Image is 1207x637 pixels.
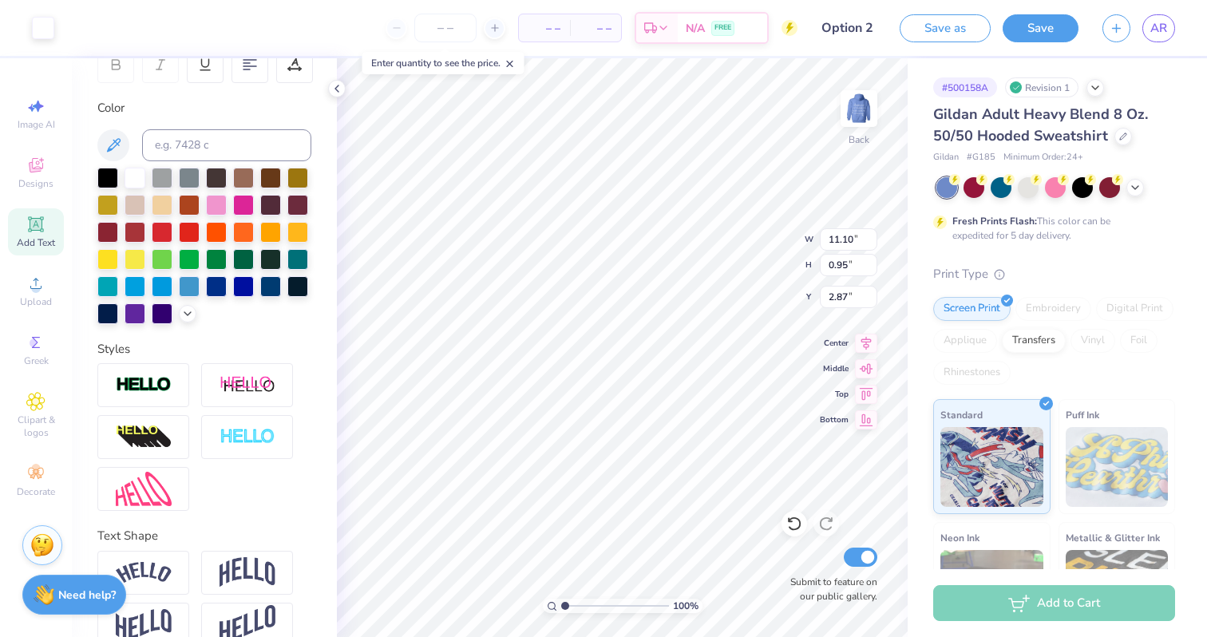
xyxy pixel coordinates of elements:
span: Image AI [18,118,55,131]
img: Free Distort [116,472,172,506]
span: AR [1150,19,1167,38]
img: Back [843,93,875,125]
div: Rhinestones [933,361,1011,385]
span: # G185 [967,151,995,164]
div: Revision 1 [1005,77,1078,97]
span: Gildan [933,151,959,164]
input: e.g. 7428 c [142,129,311,161]
div: Color [97,99,311,117]
div: Foil [1120,329,1158,353]
span: N/A [686,20,705,37]
a: AR [1142,14,1175,42]
span: Designs [18,177,53,190]
button: Save [1003,14,1078,42]
strong: Fresh Prints Flash: [952,215,1037,227]
div: Transfers [1002,329,1066,353]
img: Metallic & Glitter Ink [1066,550,1169,630]
div: Styles [97,340,311,358]
label: Submit to feature on our public gallery. [782,575,877,603]
div: Back [849,133,869,147]
img: Puff Ink [1066,427,1169,507]
img: Stroke [116,376,172,394]
span: Upload [20,295,52,308]
span: Clipart & logos [8,413,64,439]
div: # 500158A [933,77,997,97]
img: Neon Ink [940,550,1043,630]
span: Decorate [17,485,55,498]
img: 3d Illusion [116,425,172,450]
span: Minimum Order: 24 + [1003,151,1083,164]
span: Add Text [17,236,55,249]
span: Neon Ink [940,529,979,546]
div: Text Shape [97,527,311,545]
img: Shadow [220,375,275,395]
span: Gildan Adult Heavy Blend 8 Oz. 50/50 Hooded Sweatshirt [933,105,1148,145]
span: FREE [714,22,731,34]
span: – – [528,20,560,37]
button: Save as [900,14,991,42]
span: Top [820,389,849,400]
div: Screen Print [933,297,1011,321]
img: Standard [940,427,1043,507]
div: Applique [933,329,997,353]
div: This color can be expedited for 5 day delivery. [952,214,1149,243]
span: Standard [940,406,983,423]
span: Center [820,338,849,349]
span: Bottom [820,414,849,425]
span: Middle [820,363,849,374]
div: Enter quantity to see the price. [362,52,524,74]
input: Untitled Design [809,12,888,44]
span: Greek [24,354,49,367]
span: – – [580,20,611,37]
img: Arc [116,562,172,584]
span: Metallic & Glitter Ink [1066,529,1160,546]
input: – – [414,14,477,42]
img: Negative Space [220,428,275,446]
div: Print Type [933,265,1175,283]
span: Puff Ink [1066,406,1099,423]
div: Embroidery [1015,297,1091,321]
span: 100 % [673,599,698,613]
strong: Need help? [58,588,116,603]
div: Digital Print [1096,297,1173,321]
img: Arch [220,557,275,588]
div: Vinyl [1070,329,1115,353]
